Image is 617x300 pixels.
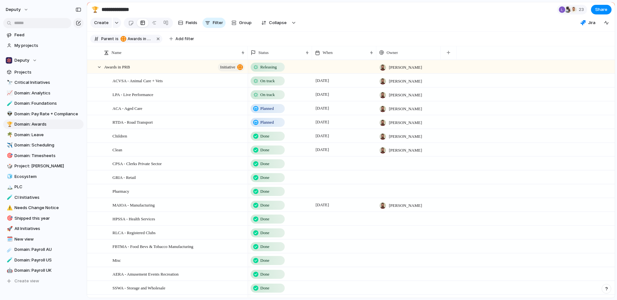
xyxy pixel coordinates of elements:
div: 🤖 [7,267,11,274]
span: All Initiatives [14,225,81,232]
span: [PERSON_NAME] [389,202,422,209]
div: 📈 [7,89,11,97]
span: Done [260,271,269,278]
span: Domain: Foundations [14,100,81,107]
a: 🧪CI Initiatives [3,193,84,202]
div: 🧊 [7,173,11,180]
span: Done [260,230,269,236]
span: RLCA - Registered Clubs [112,229,156,236]
span: When [323,49,333,56]
span: Feed [14,32,81,38]
button: 🧪 [6,100,12,107]
span: Awards in PRB [121,36,153,42]
button: Filter [202,18,226,28]
span: Collapse [269,20,287,26]
span: Domain: Payroll UK [14,267,81,274]
span: Done [260,285,269,291]
button: deputy [3,4,32,15]
a: 🏔️PLC [3,182,84,192]
span: New view [14,236,81,243]
button: 🎲 [6,163,12,169]
button: initiative [218,63,245,71]
span: Parent [101,36,114,42]
button: 🧊 [6,173,12,180]
span: Pharmacy [112,187,129,195]
button: ✈️ [6,142,12,148]
span: Projects [14,69,81,75]
span: Share [595,6,607,13]
span: [PERSON_NAME] [389,119,422,126]
span: LPA - Live Performance [112,91,153,98]
a: 🔭Critical Initiatives [3,78,84,87]
span: Domain: Scheduling [14,142,81,148]
div: 🧪 [7,194,11,201]
span: Done [260,174,269,181]
button: 🏆 [6,121,12,128]
button: 🎯 [6,153,12,159]
a: 🚀All Initiatives [3,224,84,234]
span: Jira [588,20,595,26]
span: CI Initiatives [14,194,81,201]
button: 🧪 [6,257,12,263]
span: [DATE] [314,132,331,140]
div: 🤖Domain: Payroll UK [3,266,84,275]
span: Done [260,202,269,208]
span: MAIOA - Manufacturing [112,201,155,208]
span: ACVSA - Animal Care + Vets [112,77,163,84]
a: 🗓️New view [3,234,84,244]
span: Done [260,147,269,153]
span: Domain: Payroll AU [14,246,81,253]
a: 🌴Domain: Leave [3,130,84,140]
button: Add filter [165,34,198,43]
a: 📈Domain: Analytics [3,88,84,98]
span: Domain: Timesheets [14,153,81,159]
a: 🎲Project: [PERSON_NAME] [3,161,84,171]
div: 🏆Domain: Awards [3,119,84,129]
button: 🧪 [6,194,12,201]
span: CPSA - Clerks Private Sector [112,160,162,167]
a: 🧪Domain: Foundations [3,99,84,108]
span: Status [258,49,269,56]
span: Done [260,188,269,195]
a: ⚠️Needs Change Notice [3,203,84,213]
div: 🎲 [7,163,11,170]
span: Filter [213,20,223,26]
span: Domain: Awards [14,121,81,128]
span: Planned [260,105,274,112]
span: [DATE] [314,91,331,98]
div: ☄️Domain: Payroll AU [3,245,84,254]
span: Critical Initiatives [14,79,81,86]
span: Children [112,132,127,139]
button: Fields [175,18,200,28]
span: GRIA - Retail [112,173,136,181]
span: [PERSON_NAME] [389,133,422,140]
a: 🎯Shipped this year [3,214,84,223]
div: 🧪 [7,256,11,264]
span: On track [260,92,275,98]
a: 🧊Ecosystem [3,172,84,181]
span: Awards in PRB [128,36,153,42]
div: 🧪 [7,100,11,107]
button: 🚀 [6,225,12,232]
span: Done [260,257,269,264]
a: 👽Domain: Pay Rate + Compliance [3,109,84,119]
span: Domain: Leave [14,132,81,138]
a: 🧪Domain: Payroll US [3,255,84,265]
button: 👽 [6,111,12,117]
span: [DATE] [314,104,331,112]
span: Create view [14,278,39,284]
span: Clean [112,146,122,153]
span: Ecosystem [14,173,81,180]
button: 🎯 [6,215,12,222]
div: 🎯 [7,152,11,159]
a: My projects [3,41,84,50]
button: Group [228,18,255,28]
span: RTDA - Road Transport [112,118,153,126]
